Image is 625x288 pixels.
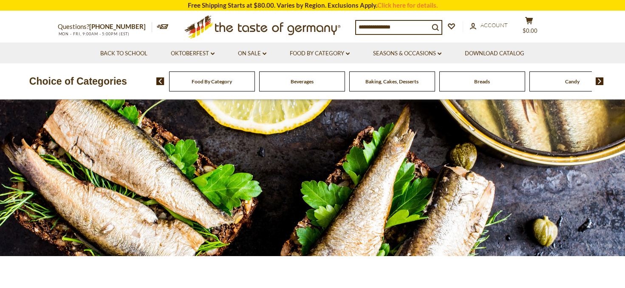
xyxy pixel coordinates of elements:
a: Back to School [100,49,147,58]
a: Oktoberfest [171,49,215,58]
img: next arrow [596,77,604,85]
a: Breads [474,78,490,85]
a: Download Catalog [465,49,524,58]
a: Beverages [291,78,314,85]
button: $0.00 [517,17,542,38]
a: [PHONE_NUMBER] [89,23,146,30]
a: On Sale [238,49,266,58]
p: Questions? [58,21,152,32]
span: Account [481,22,508,29]
a: Seasons & Occasions [373,49,441,58]
a: Baking, Cakes, Desserts [365,78,419,85]
a: Account [470,21,508,30]
a: Candy [565,78,580,85]
span: MON - FRI, 9:00AM - 5:00PM (EST) [58,31,130,36]
span: $0.00 [523,27,537,34]
a: Food By Category [192,78,232,85]
a: Click here for details. [377,1,438,9]
img: previous arrow [156,77,164,85]
a: Food By Category [290,49,350,58]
